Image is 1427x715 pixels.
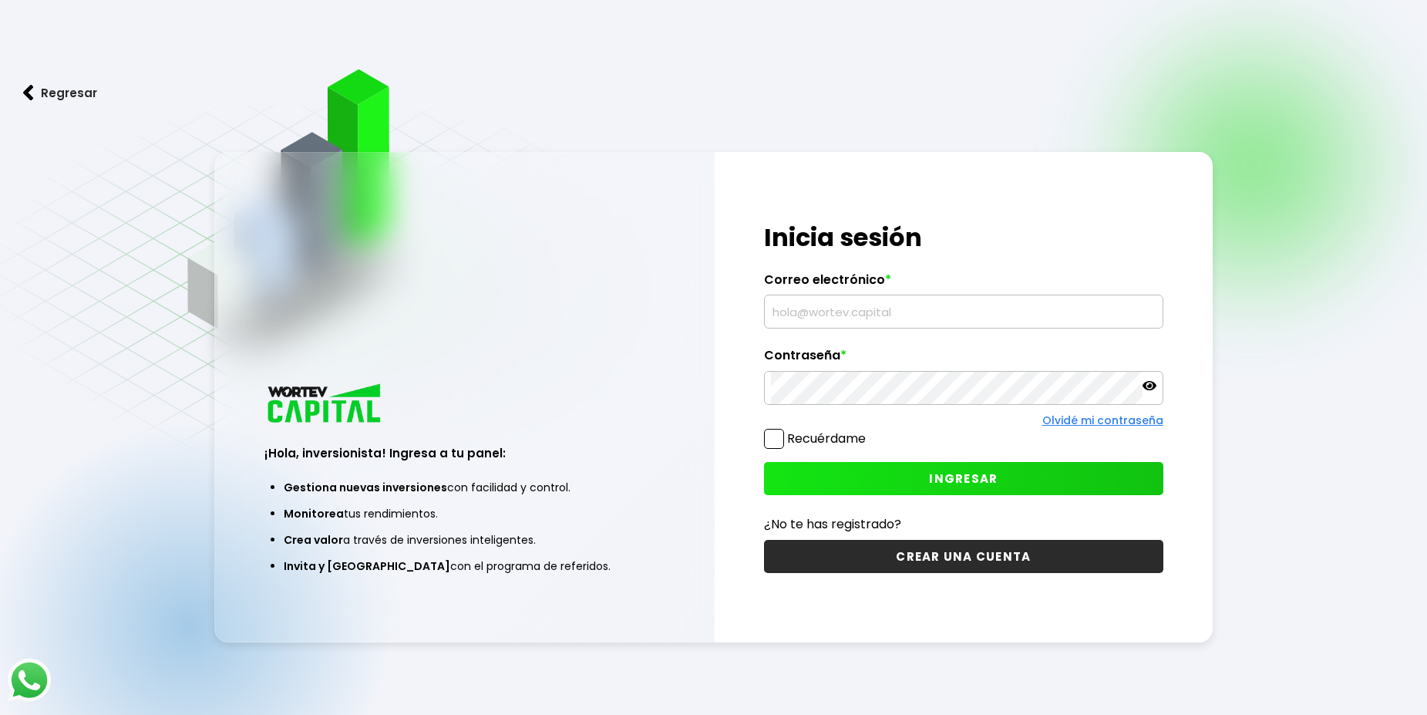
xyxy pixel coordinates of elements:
input: hola@wortev.capital [771,295,1156,328]
button: INGRESAR [764,462,1163,495]
li: tus rendimientos. [284,501,645,527]
span: Monitorea [284,506,344,521]
label: Correo electrónico [764,272,1163,295]
span: INGRESAR [929,470,998,487]
p: ¿No te has registrado? [764,514,1163,534]
a: ¿No te has registrado?CREAR UNA CUENTA [764,514,1163,573]
h1: Inicia sesión [764,219,1163,256]
img: flecha izquierda [23,85,34,101]
a: Olvidé mi contraseña [1042,413,1163,428]
label: Recuérdame [787,430,866,447]
li: con el programa de referidos. [284,553,645,579]
h3: ¡Hola, inversionista! Ingresa a tu panel: [264,444,664,462]
img: logo_wortev_capital [264,382,386,427]
span: Crea valor [284,532,343,548]
button: CREAR UNA CUENTA [764,540,1163,573]
span: Gestiona nuevas inversiones [284,480,447,495]
li: a través de inversiones inteligentes. [284,527,645,553]
li: con facilidad y control. [284,474,645,501]
img: logos_whatsapp-icon.242b2217.svg [8,659,51,702]
span: Invita y [GEOGRAPHIC_DATA] [284,558,450,574]
label: Contraseña [764,348,1163,371]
